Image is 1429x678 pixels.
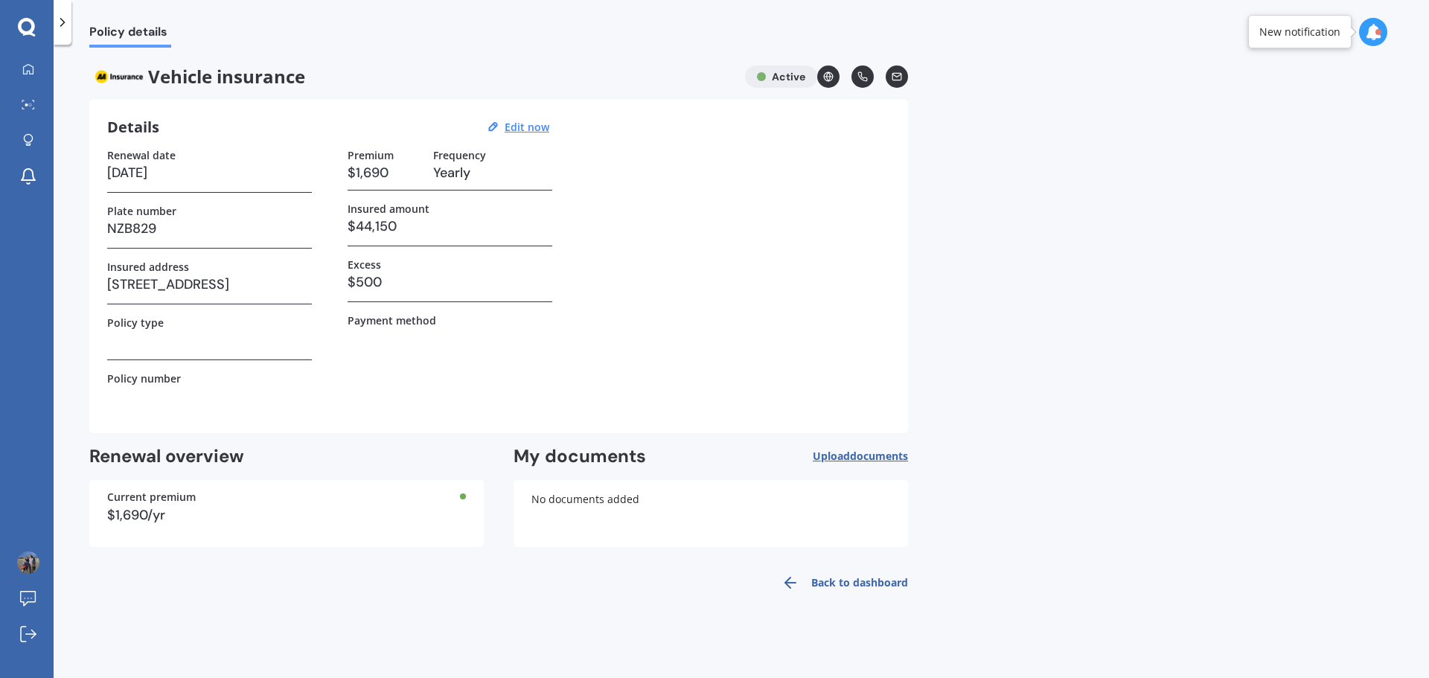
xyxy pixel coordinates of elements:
[348,314,436,327] label: Payment method
[348,215,552,237] h3: $44,150
[433,161,552,184] h3: Yearly
[107,260,189,273] label: Insured address
[514,445,646,468] h2: My documents
[813,445,908,468] button: Uploaddocuments
[813,450,908,462] span: Upload
[107,205,176,217] label: Plate number
[850,449,908,463] span: documents
[773,565,908,601] a: Back to dashboard
[107,508,466,522] div: $1,690/yr
[107,118,159,137] h3: Details
[89,65,733,88] span: Vehicle insurance
[107,273,312,295] h3: [STREET_ADDRESS]
[514,480,908,547] div: No documents added
[89,25,171,45] span: Policy details
[348,202,429,215] label: Insured amount
[505,120,549,134] u: Edit now
[433,149,486,161] label: Frequency
[107,149,176,161] label: Renewal date
[107,492,466,502] div: Current premium
[107,217,312,240] h3: NZB829
[89,445,484,468] h2: Renewal overview
[348,149,394,161] label: Premium
[89,65,148,88] img: AA.webp
[17,551,39,574] img: ACg8ocJycNZ7CxQ7dpu5XfoJLt4JIW-arcNjCoQwFPCRl0hQRJxw-lBUTA=s96-c
[1259,25,1340,39] div: New notification
[348,258,381,271] label: Excess
[500,121,554,134] button: Edit now
[348,161,421,184] h3: $1,690
[107,161,312,184] h3: [DATE]
[107,316,164,329] label: Policy type
[348,271,552,293] h3: $500
[107,372,181,385] label: Policy number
